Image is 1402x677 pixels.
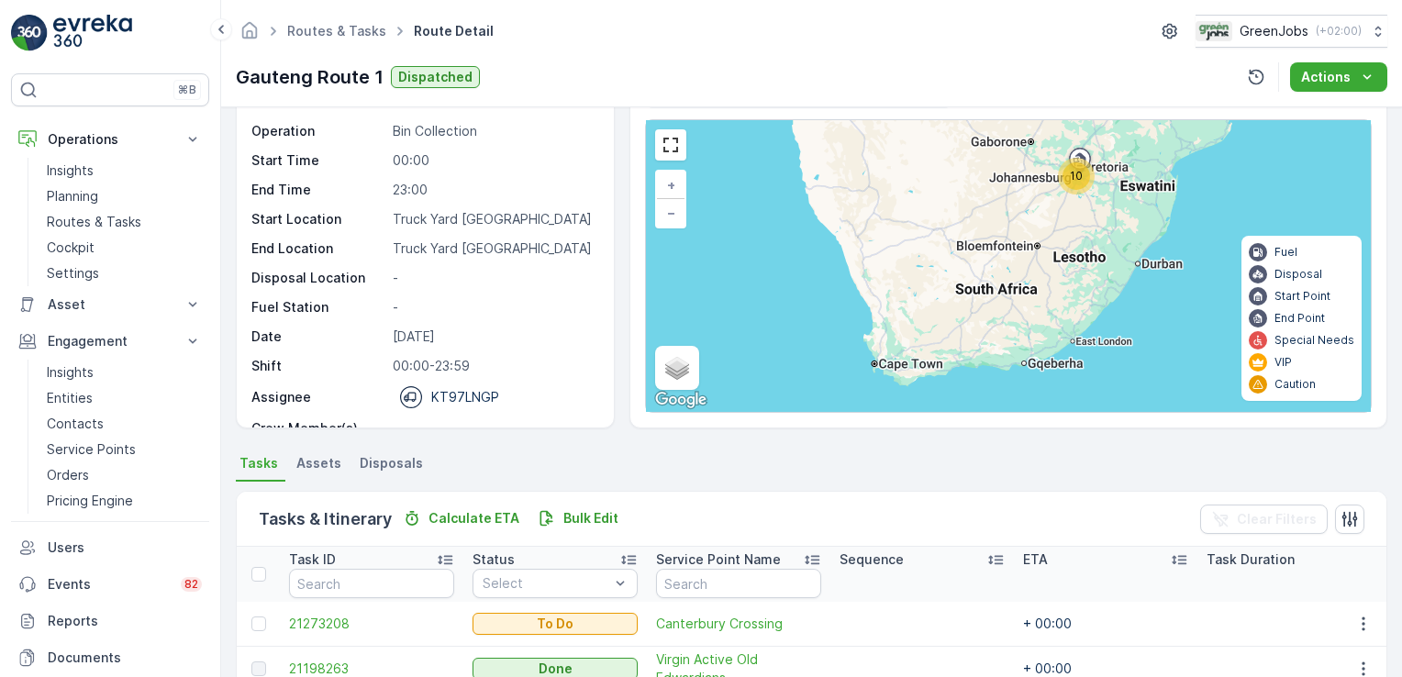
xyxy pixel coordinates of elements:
[47,264,99,283] p: Settings
[657,348,697,388] a: Layers
[391,66,480,88] button: Dispatched
[48,575,170,594] p: Events
[393,357,595,375] p: 00:00-23:59
[393,239,595,258] p: Truck Yard [GEOGRAPHIC_DATA]
[667,177,675,193] span: +
[656,569,821,598] input: Search
[47,213,141,231] p: Routes & Tasks
[1290,62,1387,92] button: Actions
[251,661,266,676] div: Toggle Row Selected
[473,550,515,569] p: Status
[1274,289,1330,304] p: Start Point
[393,327,595,346] p: [DATE]
[251,181,385,199] p: End Time
[410,22,497,40] span: Route Detail
[251,419,385,438] p: Crew Member(s)
[239,28,260,43] a: Homepage
[431,388,499,406] p: KT97LNGP
[1200,505,1328,534] button: Clear Filters
[47,466,89,484] p: Orders
[289,615,454,633] a: 21273208
[11,121,209,158] button: Operations
[840,550,904,569] p: Sequence
[48,538,202,557] p: Users
[1023,550,1048,569] p: ETA
[39,385,209,411] a: Entities
[48,295,172,314] p: Asset
[259,506,392,532] p: Tasks & Itinerary
[1274,355,1292,370] p: VIP
[11,566,209,603] a: Events82
[11,323,209,360] button: Engagement
[287,23,386,39] a: Routes & Tasks
[1058,158,1095,194] div: 10
[667,205,676,220] span: −
[651,388,711,412] img: Google
[393,210,595,228] p: Truck Yard [GEOGRAPHIC_DATA]
[1240,22,1308,40] p: GreenJobs
[251,151,385,170] p: Start Time
[239,454,278,472] span: Tasks
[1316,24,1362,39] p: ( +02:00 )
[47,389,93,407] p: Entities
[1274,245,1297,260] p: Fuel
[39,183,209,209] a: Planning
[395,507,527,529] button: Calculate ETA
[11,15,48,51] img: logo
[296,454,341,472] span: Assets
[1274,377,1316,392] p: Caution
[251,616,266,631] div: Toggle Row Selected
[47,363,94,382] p: Insights
[473,613,638,635] button: To Do
[657,199,684,227] a: Zoom Out
[251,327,385,346] p: Date
[393,151,595,170] p: 00:00
[398,68,473,86] p: Dispatched
[11,603,209,639] a: Reports
[11,286,209,323] button: Asset
[1237,510,1317,528] p: Clear Filters
[428,509,519,527] p: Calculate ETA
[251,122,385,140] p: Operation
[48,332,172,350] p: Engagement
[48,130,172,149] p: Operations
[657,172,684,199] a: Zoom In
[289,569,454,598] input: Search
[1014,602,1197,646] td: + 00:00
[656,615,821,633] a: Canterbury Crossing
[393,181,595,199] p: 23:00
[289,550,336,569] p: Task ID
[1070,169,1083,183] span: 10
[48,612,202,630] p: Reports
[39,261,209,286] a: Settings
[53,15,132,51] img: logo_light-DOdMpM7g.png
[184,577,198,592] p: 82
[39,411,209,437] a: Contacts
[563,509,618,527] p: Bulk Edit
[236,63,384,91] p: Gauteng Route 1
[646,120,1371,412] div: 0
[251,298,385,316] p: Fuel Station
[47,239,95,257] p: Cockpit
[1196,15,1387,48] button: GreenJobs(+02:00)
[251,210,385,228] p: Start Location
[251,388,311,406] p: Assignee
[251,239,385,258] p: End Location
[47,161,94,180] p: Insights
[360,454,423,472] span: Disposals
[483,574,609,593] p: Select
[537,615,573,633] p: To Do
[39,437,209,462] a: Service Points
[251,269,385,287] p: Disposal Location
[1301,68,1351,86] p: Actions
[39,360,209,385] a: Insights
[47,415,104,433] p: Contacts
[39,209,209,235] a: Routes & Tasks
[47,187,98,205] p: Planning
[1196,21,1232,41] img: Green_Jobs_Logo.png
[47,492,133,510] p: Pricing Engine
[657,131,684,159] a: View Fullscreen
[39,158,209,183] a: Insights
[1274,311,1325,326] p: End Point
